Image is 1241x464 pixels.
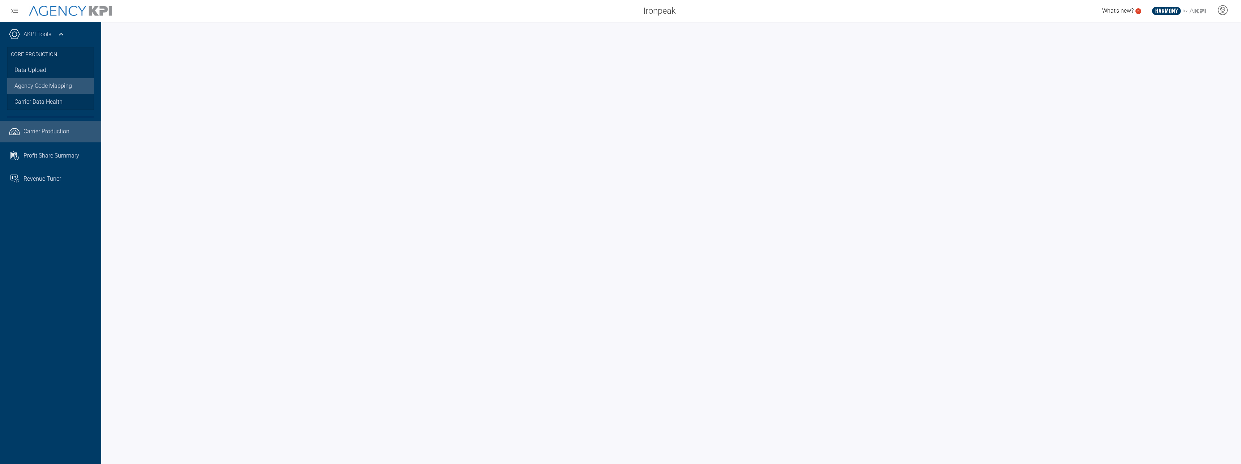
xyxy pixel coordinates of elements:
[643,4,676,17] span: Ironpeak
[14,98,63,106] span: Carrier Data Health
[7,78,94,94] a: Agency Code Mapping
[24,175,61,183] span: Revenue Tuner
[1102,7,1134,14] span: What's new?
[24,30,51,39] a: AKPI Tools
[7,62,94,78] a: Data Upload
[24,151,79,160] span: Profit Share Summary
[24,127,69,136] span: Carrier Production
[1135,8,1141,14] a: 5
[29,6,112,16] img: AgencyKPI
[11,47,90,62] h3: Core Production
[1137,9,1139,13] text: 5
[7,94,94,110] a: Carrier Data Health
